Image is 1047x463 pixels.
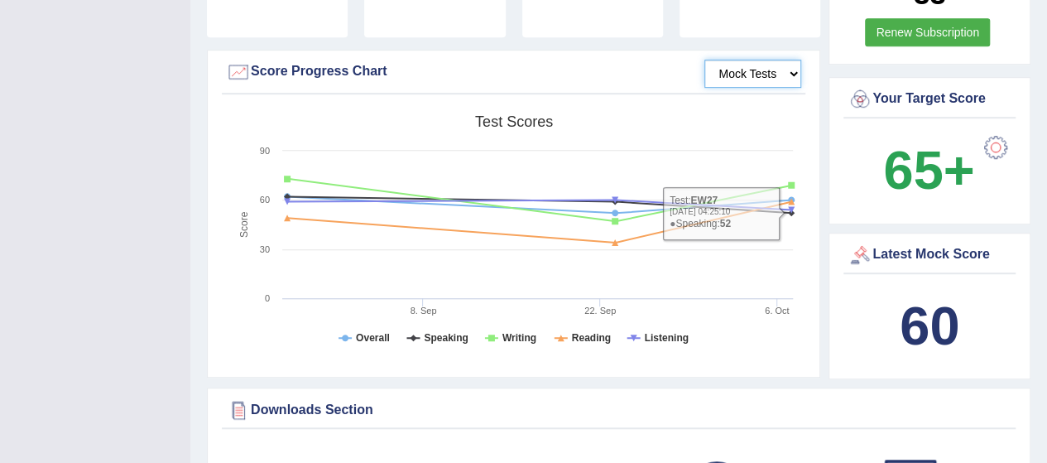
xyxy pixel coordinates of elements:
[260,195,270,205] text: 60
[260,146,270,156] text: 90
[411,306,437,316] tspan: 8. Sep
[238,211,250,238] tspan: Score
[848,87,1011,112] div: Your Target Score
[645,332,689,344] tspan: Listening
[424,332,468,344] tspan: Speaking
[502,332,536,344] tspan: Writing
[848,243,1011,268] div: Latest Mock Score
[572,332,611,344] tspan: Reading
[356,332,390,344] tspan: Overall
[765,306,789,316] tspan: 6. Oct
[260,244,270,254] text: 30
[265,293,270,303] text: 0
[475,113,553,130] tspan: Test scores
[865,18,990,46] a: Renew Subscription
[883,140,974,200] b: 65+
[900,296,959,356] b: 60
[584,306,616,316] tspan: 22. Sep
[226,60,801,84] div: Score Progress Chart
[226,398,1011,422] div: Downloads Section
